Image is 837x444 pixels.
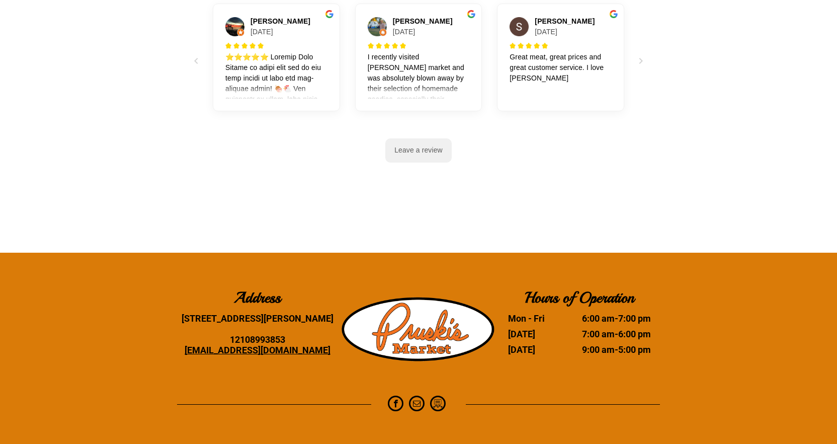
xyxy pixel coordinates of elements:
[508,313,565,324] dt: Mon - Fri
[234,288,281,307] b: Address
[508,344,565,355] dt: [DATE]
[177,313,338,324] div: [STREET_ADDRESS][PERSON_NAME]
[185,345,330,355] a: [EMAIL_ADDRESS][DOMAIN_NAME]
[508,329,565,339] dt: [DATE]
[566,344,651,355] dd: -
[582,313,615,324] time: 6:00 am
[566,313,651,324] dd: -
[618,313,651,324] time: 7:00 pm
[525,288,634,307] b: Hours of Operation
[618,344,651,355] time: 5:00 pm
[566,329,651,339] dd: -
[177,334,338,345] div: 12108993853
[618,329,651,339] time: 6:00 pm
[388,396,403,414] a: facebook
[342,291,495,368] img: Pruski-s+Market+HQ+Logo2-1920w.png
[409,396,425,414] a: email
[430,396,446,414] a: Social network
[582,344,615,355] time: 9:00 am
[582,329,615,339] time: 7:00 am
